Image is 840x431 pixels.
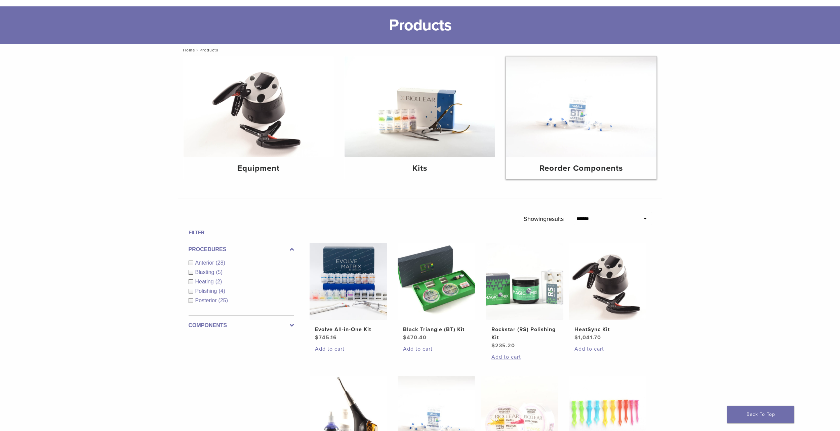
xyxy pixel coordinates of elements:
[574,345,641,353] a: Add to cart: “HeatSync Kit”
[195,260,216,266] span: Anterior
[189,321,294,329] label: Components
[189,162,329,174] h4: Equipment
[216,260,225,266] span: (28)
[315,334,319,341] span: $
[350,162,490,174] h4: Kits
[218,298,228,303] span: (25)
[345,56,495,157] img: Kits
[506,56,656,179] a: Reorder Components
[195,279,215,284] span: Heating
[310,243,387,320] img: Evolve All-in-One Kit
[524,212,564,226] p: Showing results
[397,243,476,342] a: Black Triangle (BT) KitBlack Triangle (BT) Kit $470.40
[574,325,641,334] h2: HeatSync Kit
[569,243,646,320] img: HeatSync Kit
[195,269,216,275] span: Blasting
[195,288,219,294] span: Polishing
[398,243,475,320] img: Black Triangle (BT) Kit
[511,162,651,174] h4: Reorder Components
[403,325,470,334] h2: Black Triangle (BT) Kit
[486,243,563,320] img: Rockstar (RS) Polishing Kit
[491,342,495,349] span: $
[727,406,794,423] a: Back To Top
[491,325,558,342] h2: Rockstar (RS) Polishing Kit
[315,345,382,353] a: Add to cart: “Evolve All-in-One Kit”
[403,334,407,341] span: $
[491,353,558,361] a: Add to cart: “Rockstar (RS) Polishing Kit”
[315,334,337,341] bdi: 745.16
[218,288,225,294] span: (4)
[178,44,662,56] nav: Products
[574,334,578,341] span: $
[569,243,647,342] a: HeatSync KitHeatSync Kit $1,041.70
[184,56,334,179] a: Equipment
[215,279,222,284] span: (2)
[315,325,382,334] h2: Evolve All-in-One Kit
[189,245,294,253] label: Procedures
[195,48,200,52] span: /
[486,243,564,350] a: Rockstar (RS) Polishing KitRockstar (RS) Polishing Kit $235.20
[195,298,218,303] span: Posterior
[345,56,495,179] a: Kits
[184,56,334,157] img: Equipment
[181,48,195,52] a: Home
[403,345,470,353] a: Add to cart: “Black Triangle (BT) Kit”
[216,269,223,275] span: (5)
[403,334,427,341] bdi: 470.40
[189,229,294,237] h4: Filter
[309,243,388,342] a: Evolve All-in-One KitEvolve All-in-One Kit $745.16
[491,342,515,349] bdi: 235.20
[506,56,656,157] img: Reorder Components
[574,334,601,341] bdi: 1,041.70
